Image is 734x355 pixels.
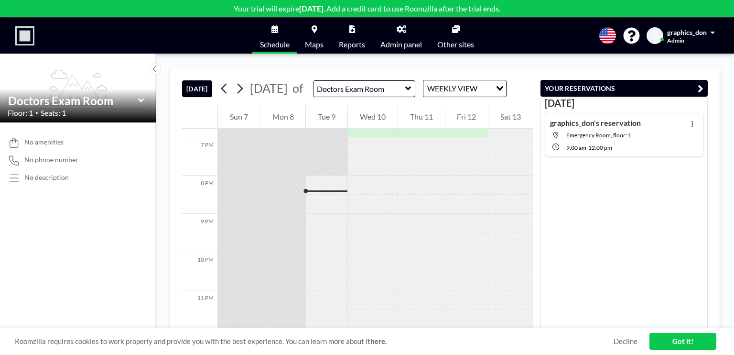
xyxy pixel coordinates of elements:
[15,337,614,346] span: Roomzilla requires cookies to work properly and provide you with the best experience. You can lea...
[331,18,373,54] a: Reports
[24,138,64,146] span: No amenities
[423,80,506,97] div: Search for option
[24,155,78,164] span: No phone number
[182,80,212,97] button: [DATE]
[614,337,637,346] a: Decline
[667,28,707,36] span: graphics_don
[250,81,288,95] span: [DATE]
[339,41,365,48] span: Reports
[182,290,217,329] div: 11 PM
[182,137,217,176] div: 7 PM
[480,82,490,95] input: Search for option
[260,105,306,129] div: Mon 8
[430,18,482,54] a: Other sites
[649,333,716,350] a: Got it!
[305,41,324,48] span: Maps
[182,214,217,252] div: 9 PM
[566,132,631,139] span: Emergency Room, floor: 1
[545,97,703,109] h3: [DATE]
[15,26,34,45] img: organization-logo
[260,41,290,48] span: Schedule
[8,94,138,108] input: Doctors Exam Room
[667,37,684,44] span: Admin
[370,337,387,345] a: here.
[35,110,38,116] span: •
[292,81,303,96] span: of
[653,32,658,40] span: G
[182,176,217,214] div: 8 PM
[41,108,66,118] span: Seats: 1
[252,18,297,54] a: Schedule
[24,173,69,182] div: No description
[488,105,533,129] div: Sat 13
[218,105,260,129] div: Sun 7
[425,82,479,95] span: WEEKLY VIEW
[550,118,641,128] h4: graphics_don's reservation
[297,18,331,54] a: Maps
[348,105,398,129] div: Wed 10
[398,105,445,129] div: Thu 11
[8,108,33,118] span: Floor: 1
[586,144,588,151] span: -
[299,4,324,13] b: [DATE]
[437,41,474,48] span: Other sites
[182,252,217,290] div: 10 PM
[313,81,405,97] input: Doctors Exam Room
[445,105,488,129] div: Fri 12
[306,105,347,129] div: Tue 9
[540,80,708,97] button: YOUR RESERVATIONS
[380,41,422,48] span: Admin panel
[373,18,430,54] a: Admin panel
[588,144,612,151] span: 12:00 PM
[566,144,586,151] span: 9:00 AM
